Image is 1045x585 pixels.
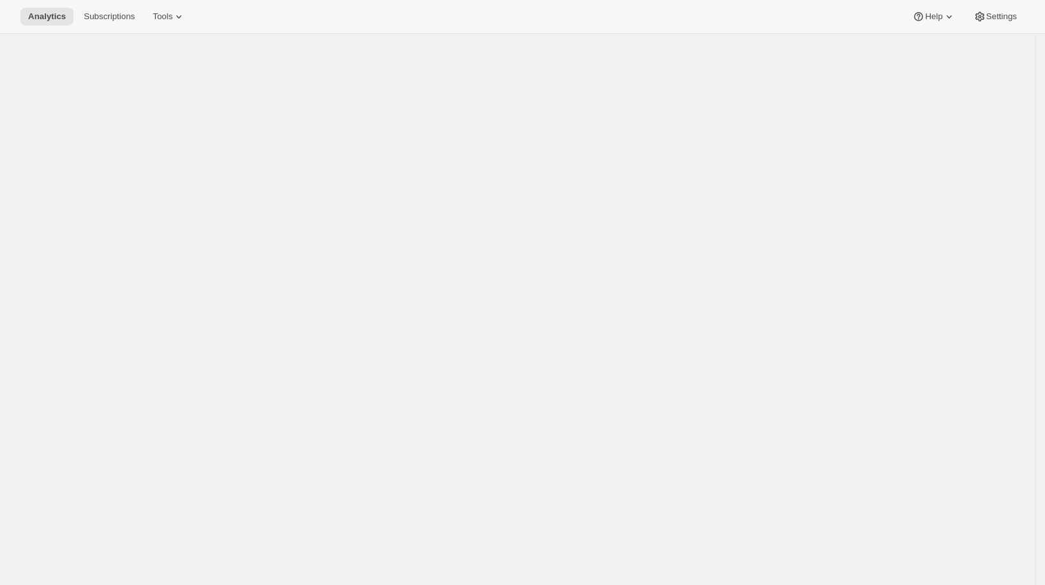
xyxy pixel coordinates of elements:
span: Tools [153,11,172,22]
span: Settings [986,11,1017,22]
button: Help [904,8,963,26]
button: Settings [966,8,1025,26]
span: Subscriptions [84,11,135,22]
span: Help [925,11,942,22]
button: Analytics [20,8,73,26]
span: Analytics [28,11,66,22]
button: Tools [145,8,193,26]
button: Subscriptions [76,8,142,26]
